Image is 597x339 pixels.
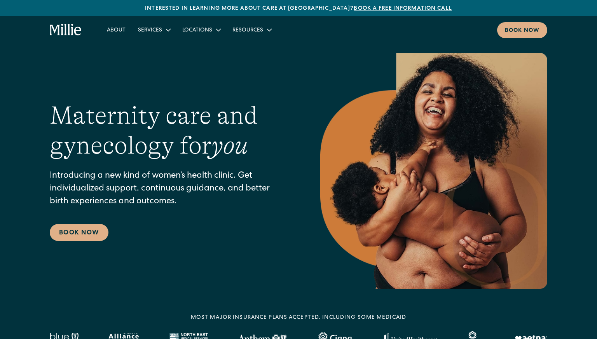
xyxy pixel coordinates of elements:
[132,23,176,36] div: Services
[191,314,406,322] div: MOST MAJOR INSURANCE PLANS ACCEPTED, INCLUDING some MEDICAID
[232,26,263,35] div: Resources
[101,23,132,36] a: About
[354,6,452,11] a: Book a free information call
[50,224,108,241] a: Book Now
[505,27,539,35] div: Book now
[497,22,547,38] a: Book now
[50,24,82,36] a: home
[211,131,248,159] em: you
[176,23,226,36] div: Locations
[50,170,289,208] p: Introducing a new kind of women’s health clinic. Get individualized support, continuous guidance,...
[50,101,289,161] h1: Maternity care and gynecology for
[138,26,162,35] div: Services
[320,53,547,289] img: Smiling mother with her baby in arms, celebrating body positivity and the nurturing bond of postp...
[226,23,277,36] div: Resources
[182,26,212,35] div: Locations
